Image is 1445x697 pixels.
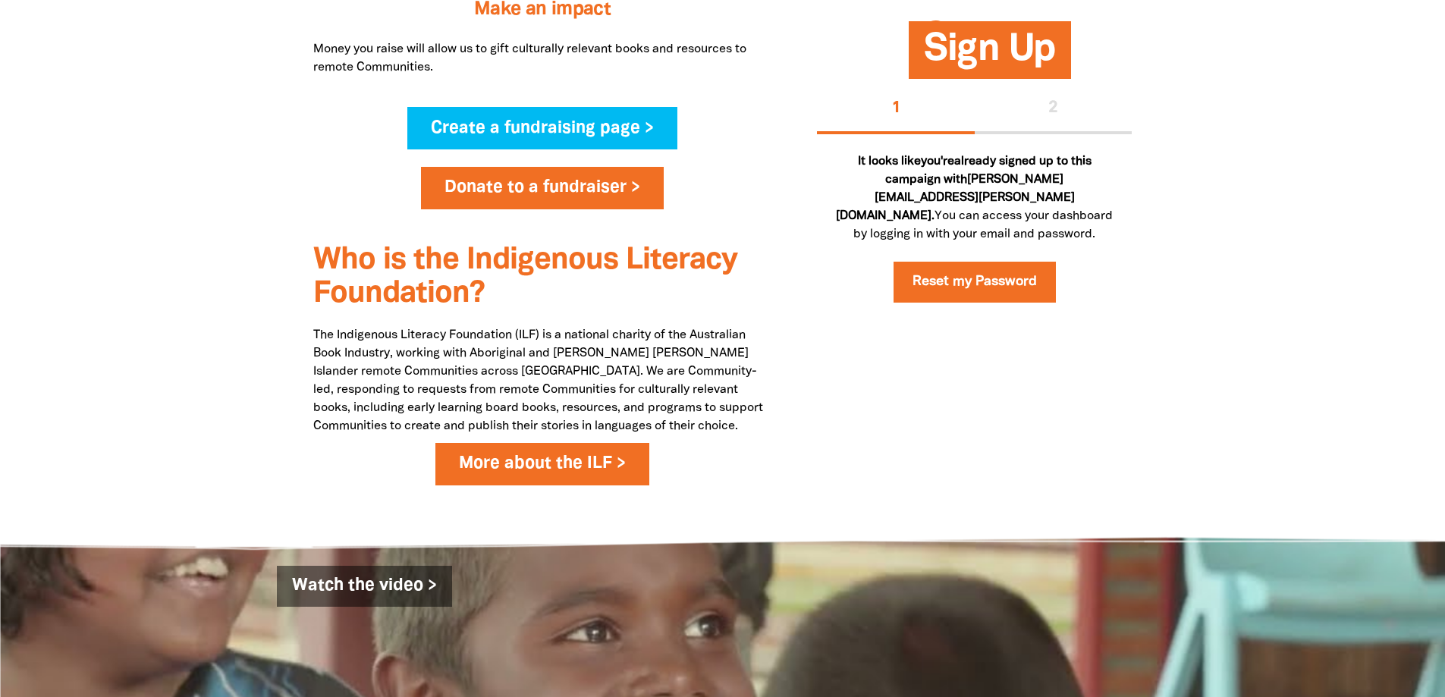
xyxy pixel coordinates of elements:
[924,33,1056,80] span: Sign Up
[313,246,737,308] span: Who is the Indigenous Literacy Foundation?
[313,326,772,435] p: The Indigenous Literacy Foundation (ILF) is a national charity of the Australian Book Industry, w...
[435,443,649,485] a: More about the ILF >
[817,86,975,134] button: Stage 1
[421,167,664,209] a: Donate to a fundraiser >
[313,40,772,77] p: Money you raise will allow us to gift culturally relevant books and resources to remote Communities.
[894,262,1056,303] a: Reset my Password
[407,107,677,149] a: Create a fundraising page >
[835,152,1114,243] p: You can access your dashboard by logging in with your email and password.
[277,566,452,607] a: Watch the video >
[474,1,611,18] span: Make an impact
[836,156,1092,221] strong: It looks like you're already signed up to this campaign with [PERSON_NAME][EMAIL_ADDRESS][PERSON_...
